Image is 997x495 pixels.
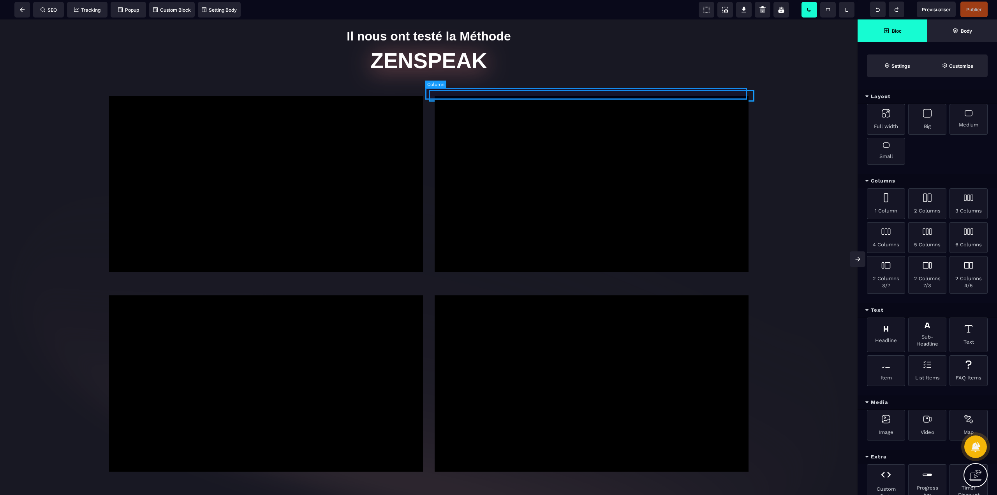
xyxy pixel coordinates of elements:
div: Full width [867,104,905,135]
div: Layout [858,90,997,104]
div: List Items [908,355,946,386]
strong: Settings [891,63,910,69]
span: Tracking [74,7,100,13]
div: Media [858,395,997,410]
span: SEO [41,7,57,13]
div: Extra [858,450,997,464]
div: Big [908,104,946,135]
span: Previsualiser [922,7,951,12]
div: 2 Columns [908,188,946,219]
div: Sub-Headline [908,318,946,352]
div: Item [867,355,905,386]
div: Matthieu 1 VSL ok Video [435,276,749,452]
div: Small [867,138,905,165]
div: Text [858,303,997,318]
h1: ZENSPEAK [97,26,760,57]
div: Medium [949,104,988,135]
strong: Body [961,28,972,34]
div: Headline [867,318,905,352]
span: Custom Block [153,7,191,13]
span: Screenshot [717,2,733,18]
div: 6 Columns [949,222,988,253]
div: Columns [858,174,997,188]
div: Video [908,410,946,441]
div: 2 Columns 4/5 [949,256,988,294]
span: Open Blocks [858,19,927,42]
span: Preview [917,2,956,17]
span: View components [699,2,714,18]
div: Yanick - VSL ok 1er témoignage Video [435,76,749,253]
div: FAQ Items [949,355,988,386]
div: Vanessa vsl ok Video [109,76,423,253]
div: Image [867,410,905,441]
span: Open Layer Manager [927,19,997,42]
span: Setting Body [202,7,237,13]
h1: Il nous ont testé la Méthode [97,8,760,26]
div: Map [949,410,988,441]
span: Popup [118,7,139,13]
div: Text [949,318,988,352]
div: 2 Columns 7/3 [908,256,946,294]
div: Stéphane VSL ok Video [109,276,423,452]
strong: Customize [949,63,973,69]
div: 5 Columns [908,222,946,253]
span: Settings [867,54,927,77]
span: Open Style Manager [927,54,988,77]
div: 2 Columns 3/7 [867,256,905,294]
strong: Bloc [892,28,902,34]
div: 4 Columns [867,222,905,253]
span: Publier [966,7,982,12]
div: 3 Columns [949,188,988,219]
div: 1 Column [867,188,905,219]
